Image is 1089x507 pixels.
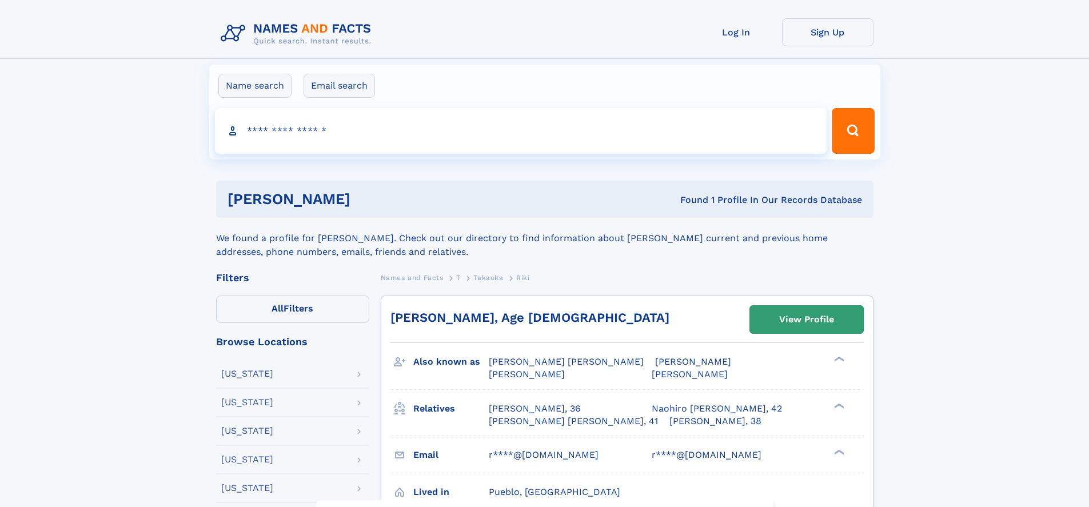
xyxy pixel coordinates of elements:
[489,486,620,497] span: Pueblo, [GEOGRAPHIC_DATA]
[221,426,273,436] div: [US_STATE]
[655,356,731,367] span: [PERSON_NAME]
[390,310,669,325] a: [PERSON_NAME], Age [DEMOGRAPHIC_DATA]
[272,303,284,314] span: All
[691,18,782,46] a: Log In
[473,270,503,285] a: Takaoka
[413,352,489,372] h3: Also known as
[221,369,273,378] div: [US_STATE]
[216,218,873,259] div: We found a profile for [PERSON_NAME]. Check out our directory to find information about [PERSON_N...
[489,415,658,428] a: [PERSON_NAME] [PERSON_NAME], 41
[832,108,874,154] button: Search Button
[221,455,273,464] div: [US_STATE]
[473,274,503,282] span: Takaoka
[489,402,581,415] a: [PERSON_NAME], 36
[750,306,863,333] a: View Profile
[516,274,529,282] span: Riki
[489,356,644,367] span: [PERSON_NAME] [PERSON_NAME]
[413,399,489,418] h3: Relatives
[218,74,292,98] label: Name search
[515,194,862,206] div: Found 1 Profile In Our Records Database
[304,74,375,98] label: Email search
[381,270,444,285] a: Names and Facts
[228,192,516,206] h1: [PERSON_NAME]
[782,18,873,46] a: Sign Up
[221,398,273,407] div: [US_STATE]
[669,415,761,428] a: [PERSON_NAME], 38
[413,482,489,502] h3: Lived in
[216,273,369,283] div: Filters
[216,18,381,49] img: Logo Names and Facts
[215,108,827,154] input: search input
[456,274,461,282] span: T
[652,402,782,415] a: Naohiro [PERSON_NAME], 42
[216,296,369,323] label: Filters
[456,270,461,285] a: T
[221,484,273,493] div: [US_STATE]
[831,356,845,363] div: ❯
[831,448,845,456] div: ❯
[216,337,369,347] div: Browse Locations
[652,369,728,380] span: [PERSON_NAME]
[413,445,489,465] h3: Email
[779,306,834,333] div: View Profile
[831,402,845,409] div: ❯
[489,369,565,380] span: [PERSON_NAME]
